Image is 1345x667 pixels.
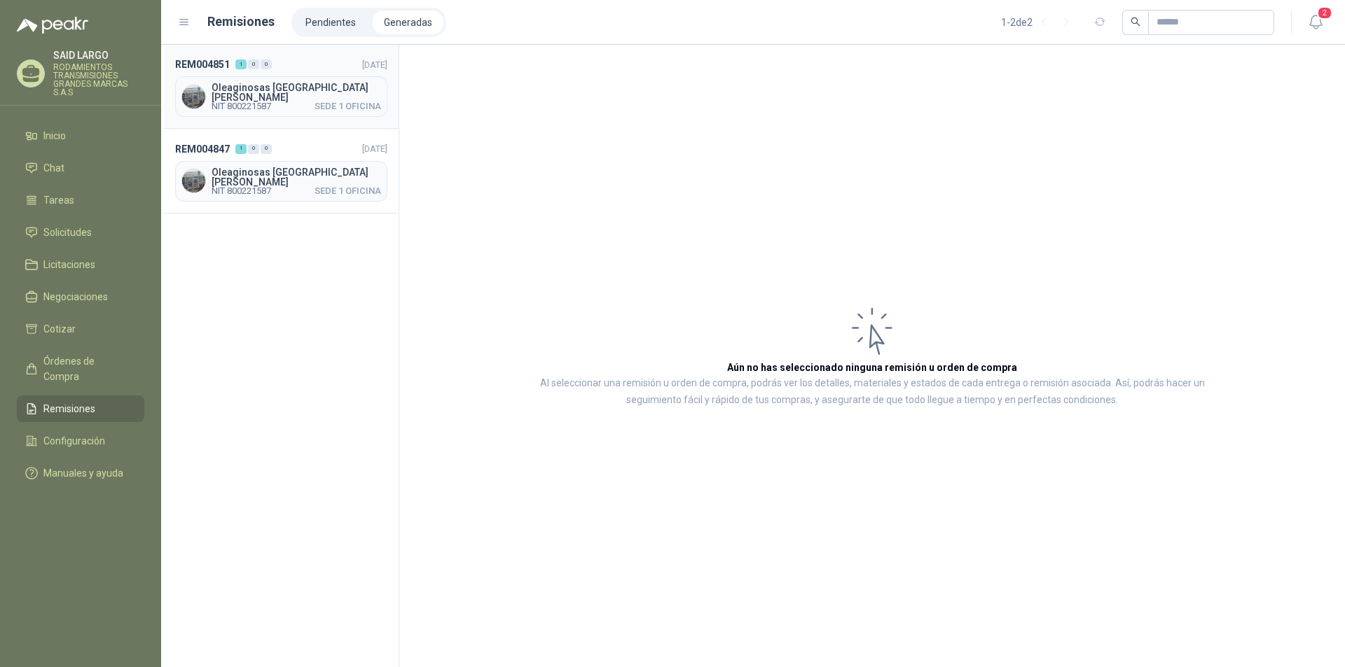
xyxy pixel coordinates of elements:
[1303,10,1328,35] button: 2
[212,167,381,187] span: Oleaginosas [GEOGRAPHIC_DATA][PERSON_NAME]
[43,289,108,304] span: Negociaciones
[43,353,131,384] span: Órdenes de Compra
[235,144,247,154] div: 1
[43,321,76,337] span: Cotizar
[17,17,88,34] img: Logo peakr
[17,283,144,310] a: Negociaciones
[1317,6,1332,20] span: 2
[248,144,259,154] div: 0
[182,169,205,192] img: Company Logo
[161,45,399,129] a: REM004851100[DATE] Company LogoOleaginosas [GEOGRAPHIC_DATA][PERSON_NAME]NIT 800221587SEDE 1 OFICINA
[315,187,381,195] span: SEDE 1 OFICINA
[261,59,272,69] div: 0
[43,433,105,449] span: Configuración
[43,192,74,208] span: Tareas
[161,129,399,213] a: REM004847100[DATE] Company LogoOleaginosas [GEOGRAPHIC_DATA][PERSON_NAME]NIT 800221587SEDE 1 OFICINA
[1131,17,1140,27] span: search
[43,128,66,143] span: Inicio
[43,465,123,481] span: Manuales y ayuda
[43,401,95,416] span: Remisiones
[17,428,144,454] a: Configuración
[539,375,1205,409] p: Al seleccionar una remisión u orden de compra, podrás ver los detalles, materiales y estados de c...
[17,122,144,149] a: Inicio
[294,10,367,34] a: Pendientes
[17,460,144,486] a: Manuales y ayuda
[373,10,443,34] a: Generadas
[17,251,144,278] a: Licitaciones
[43,225,92,240] span: Solicitudes
[182,85,205,108] img: Company Logo
[1001,11,1077,34] div: 1 - 2 de 2
[261,144,272,154] div: 0
[248,59,259,69] div: 0
[17,155,144,181] a: Chat
[727,360,1017,375] h3: Aún no has seleccionado ninguna remisión u orden de compra
[212,102,271,111] span: NIT 800221587
[43,160,64,176] span: Chat
[362,143,387,154] span: [DATE]
[315,102,381,111] span: SEDE 1 OFICINA
[17,187,144,213] a: Tareas
[17,348,144,390] a: Órdenes de Compra
[43,257,95,272] span: Licitaciones
[212,83,381,102] span: Oleaginosas [GEOGRAPHIC_DATA][PERSON_NAME]
[212,187,271,195] span: NIT 800221587
[207,12,275,31] h1: Remisiones
[53,63,144,97] p: RODAMIENTOS TRANSMISIONES GRANDES MARCAS S.A.S
[17,316,144,342] a: Cotizar
[175,141,230,157] span: REM004847
[53,50,144,60] p: SAID LARGO
[17,219,144,246] a: Solicitudes
[235,59,247,69] div: 1
[175,57,230,72] span: REM004851
[17,395,144,422] a: Remisiones
[362,59,387,70] span: [DATE]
